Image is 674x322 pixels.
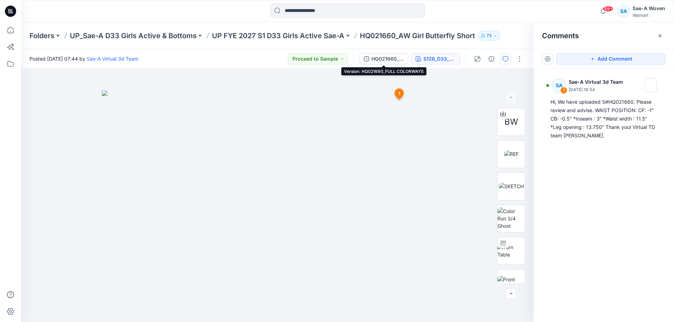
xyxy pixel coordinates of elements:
[487,32,492,40] p: 73
[70,31,197,41] a: UP_Sae-A D33 Girls Active & Bottoms
[29,31,54,41] a: Folders
[552,78,566,93] div: SA
[486,53,497,64] button: Details
[87,56,138,62] a: Sae-A Virtual 3d Team
[497,244,525,258] img: Turn Table
[560,87,567,94] div: 1
[212,31,344,41] a: UP FYE 2027 S1 D33 Girls Active Sae-A
[569,86,625,93] p: [DATE] 18:54
[550,98,657,140] div: Hi, We have uploaded S#HQ021660. Please review and advise. WAIST POSITION: CF: -1" CB: -0.5" *Ins...
[371,55,404,63] div: HQ021660_FULL COLORWAYS
[359,53,408,64] button: HQ021660_FULL COLORWAYS
[603,6,613,12] span: 99+
[542,32,579,40] h2: Comments
[504,150,518,158] img: REF
[556,53,666,64] button: Add Comment
[617,5,630,18] div: SA
[497,276,525,290] img: Front Ghost
[633,4,665,13] div: Sae-A Woven
[29,55,138,62] span: Posted [DATE] 07:44 by
[411,53,460,64] button: S126_D33_SOFT PETAL_TROPICAL PINK_SAEA
[360,31,475,41] p: HQ021660_AW Girl Butterfly Short
[504,116,518,128] span: BW
[633,13,665,18] div: Walmart
[478,31,501,41] button: 73
[569,78,625,86] p: Sae-A Virtual 3d Team
[497,207,525,229] img: Color Run 3/4 Ghost
[423,55,456,63] div: S126_D33_SOFT PETAL_TROPICAL PINK_SAEA
[499,183,524,190] img: SKETCH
